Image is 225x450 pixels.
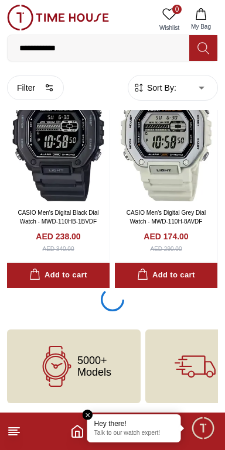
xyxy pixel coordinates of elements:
a: CASIO Men's Digital Grey Dial Watch - MWD-110H-8AVDF [127,209,206,225]
div: Add to cart [29,269,87,282]
span: 5000+ Models [77,355,111,378]
a: 0Wishlist [155,5,184,35]
em: Close tooltip [83,410,93,420]
div: AED 340.00 [43,245,74,253]
span: My Bag [186,22,216,31]
p: Talk to our watch expert! [94,430,174,438]
div: Chat Widget [190,415,216,441]
div: AED 290.00 [151,245,182,253]
button: My Bag [184,5,218,35]
img: ... [7,5,109,30]
button: Add to cart [115,263,217,288]
a: CASIO Men's Digital Black Dial Watch - MWD-110HB-1BVDF [18,209,98,225]
span: Sort By: [145,82,176,94]
h4: AED 174.00 [144,231,188,242]
button: Sort By: [133,82,176,94]
img: CASIO Men's Digital Grey Dial Watch - MWD-110H-8AVDF [115,70,217,201]
span: Wishlist [155,23,184,32]
button: Filter [7,75,64,100]
div: Hey there! [94,419,174,428]
span: 0 [172,5,182,14]
a: Home [70,424,84,438]
h4: AED 238.00 [36,231,80,242]
div: Add to cart [137,269,195,282]
button: Add to cart [7,263,110,288]
img: CASIO Men's Digital Black Dial Watch - MWD-110HB-1BVDF [7,70,110,201]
